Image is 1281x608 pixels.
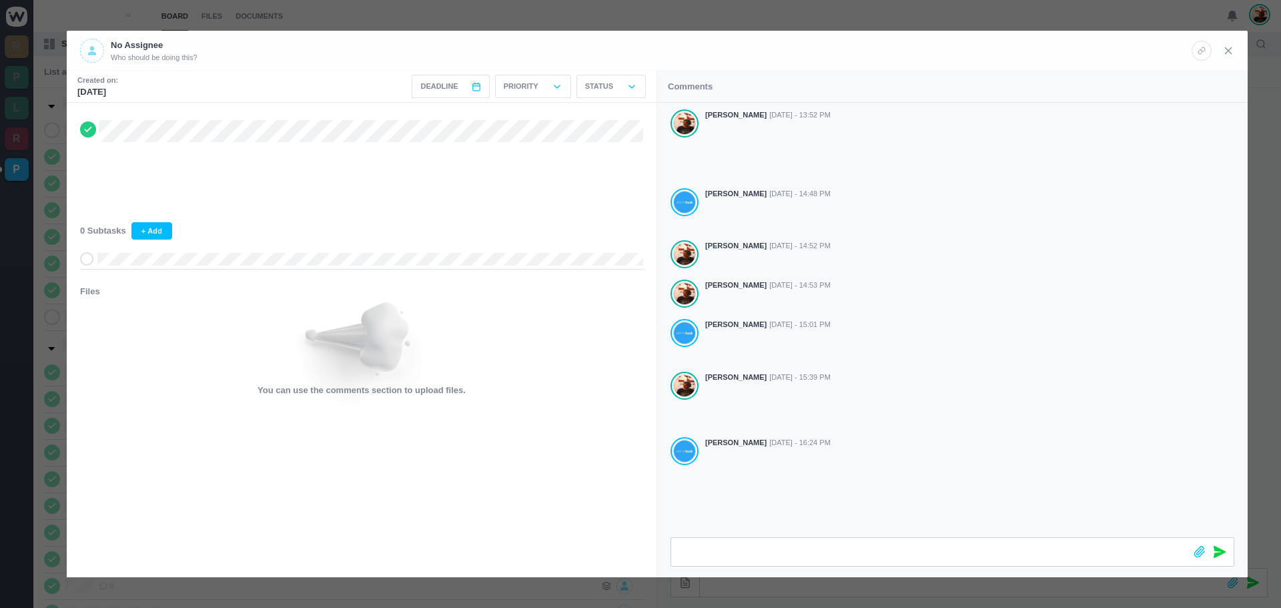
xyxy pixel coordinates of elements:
p: Status [585,81,613,92]
p: No Assignee [111,39,197,52]
p: Priority [504,81,538,92]
p: [DATE] [77,85,118,99]
span: Deadline [420,81,458,92]
p: Comments [668,80,713,93]
small: Created on: [77,75,118,86]
span: Who should be doing this? [111,52,197,63]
